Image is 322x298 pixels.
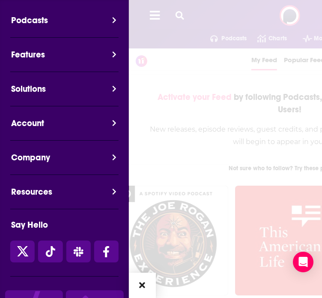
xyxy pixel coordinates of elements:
[3,48,131,72] button: Features
[3,185,131,209] button: Resources
[293,252,313,272] div: Open Intercom Messenger
[3,14,131,37] button: Podcasts
[3,151,131,175] button: Company
[3,82,131,106] button: Solutions
[3,220,117,230] div: Say Hello
[3,117,131,140] button: Account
